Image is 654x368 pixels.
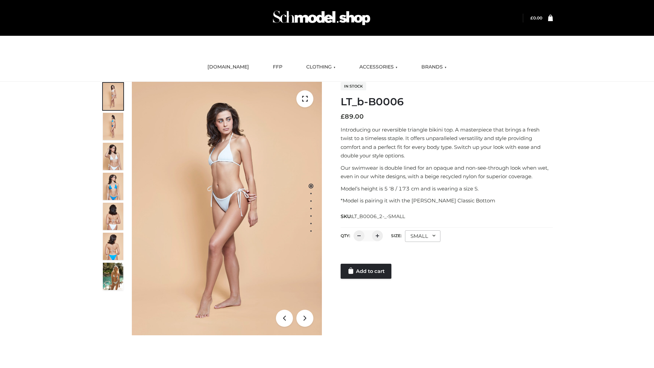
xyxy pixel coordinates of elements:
[341,82,366,90] span: In stock
[103,113,123,140] img: ArielClassicBikiniTop_CloudNine_AzureSky_OW114ECO_2-scaled.jpg
[530,15,542,20] a: £0.00
[103,143,123,170] img: ArielClassicBikiniTop_CloudNine_AzureSky_OW114ECO_3-scaled.jpg
[341,113,364,120] bdi: 89.00
[341,212,406,220] span: SKU:
[341,113,345,120] span: £
[202,60,254,75] a: [DOMAIN_NAME]
[103,263,123,290] img: Arieltop_CloudNine_AzureSky2.jpg
[416,60,452,75] a: BRANDS
[352,213,405,219] span: LT_B0006_2-_-SMALL
[405,230,440,242] div: SMALL
[268,60,287,75] a: FFP
[354,60,403,75] a: ACCESSORIES
[103,83,123,110] img: ArielClassicBikiniTop_CloudNine_AzureSky_OW114ECO_1-scaled.jpg
[341,184,553,193] p: Model’s height is 5 ‘8 / 173 cm and is wearing a size S.
[341,96,553,108] h1: LT_b-B0006
[341,196,553,205] p: *Model is pairing it with the [PERSON_NAME] Classic Bottom
[270,4,373,31] img: Schmodel Admin 964
[391,233,402,238] label: Size:
[530,15,542,20] bdi: 0.00
[341,264,391,279] a: Add to cart
[103,203,123,230] img: ArielClassicBikiniTop_CloudNine_AzureSky_OW114ECO_7-scaled.jpg
[341,125,553,160] p: Introducing our reversible triangle bikini top. A masterpiece that brings a fresh twist to a time...
[103,173,123,200] img: ArielClassicBikiniTop_CloudNine_AzureSky_OW114ECO_4-scaled.jpg
[530,15,533,20] span: £
[341,233,350,238] label: QTY:
[301,60,341,75] a: CLOTHING
[341,164,553,181] p: Our swimwear is double lined for an opaque and non-see-through look when wet, even in our white d...
[103,233,123,260] img: ArielClassicBikiniTop_CloudNine_AzureSky_OW114ECO_8-scaled.jpg
[132,82,322,335] img: ArielClassicBikiniTop_CloudNine_AzureSky_OW114ECO_1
